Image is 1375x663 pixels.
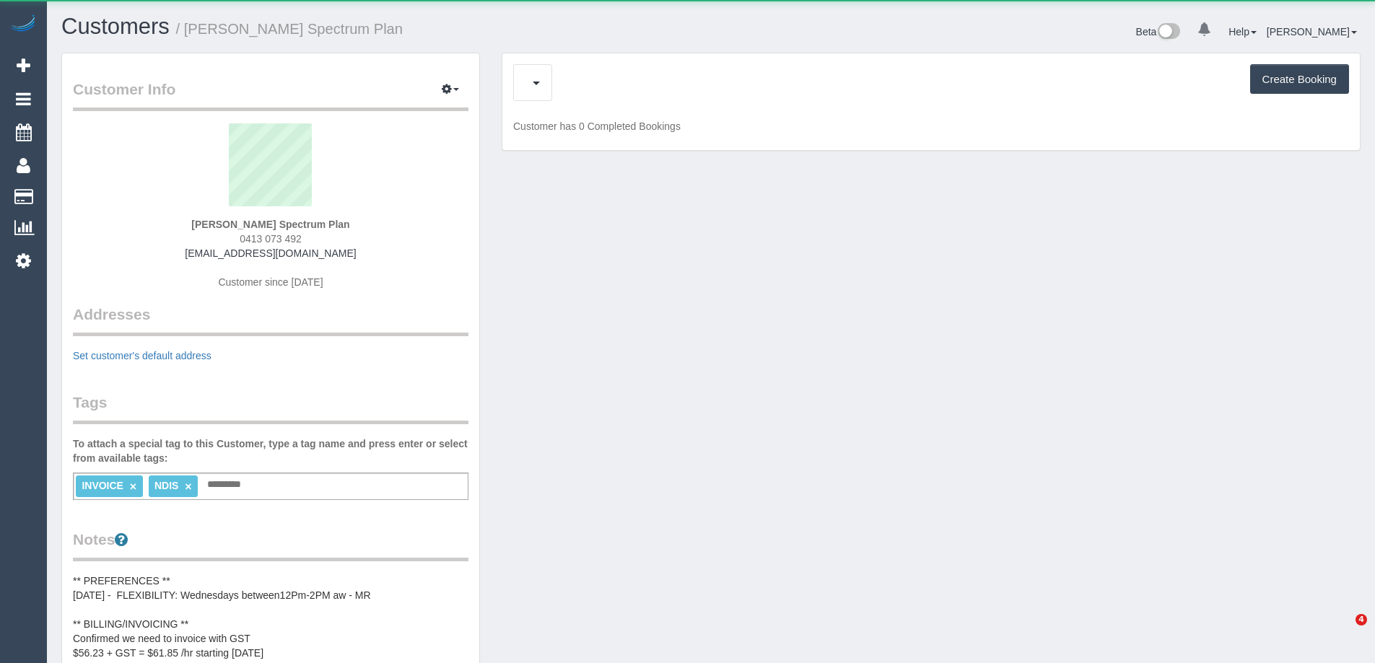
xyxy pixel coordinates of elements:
[513,119,1349,133] p: Customer has 0 Completed Bookings
[191,219,349,230] strong: [PERSON_NAME] Spectrum Plan
[1356,614,1367,625] span: 4
[73,529,468,561] legend: Notes
[1156,23,1180,42] img: New interface
[1326,614,1361,649] iframe: Intercom live chat
[130,480,136,493] a: ×
[176,21,403,37] small: / [PERSON_NAME] Spectrum Plan
[1228,26,1257,38] a: Help
[73,392,468,424] legend: Tags
[73,350,211,361] a: Set customer's default address
[9,14,38,35] img: Automaid Logo
[82,480,123,491] span: INVOICE
[73,436,468,465] label: To attach a special tag to this Customer, type a tag name and press enter or select from availabl...
[185,480,191,493] a: ×
[1267,26,1357,38] a: [PERSON_NAME]
[240,233,302,245] span: 0413 073 492
[218,276,323,288] span: Customer since [DATE]
[154,480,178,491] span: NDIS
[1250,64,1349,95] button: Create Booking
[73,79,468,111] legend: Customer Info
[61,14,170,39] a: Customers
[185,247,356,259] a: [EMAIL_ADDRESS][DOMAIN_NAME]
[1136,26,1181,38] a: Beta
